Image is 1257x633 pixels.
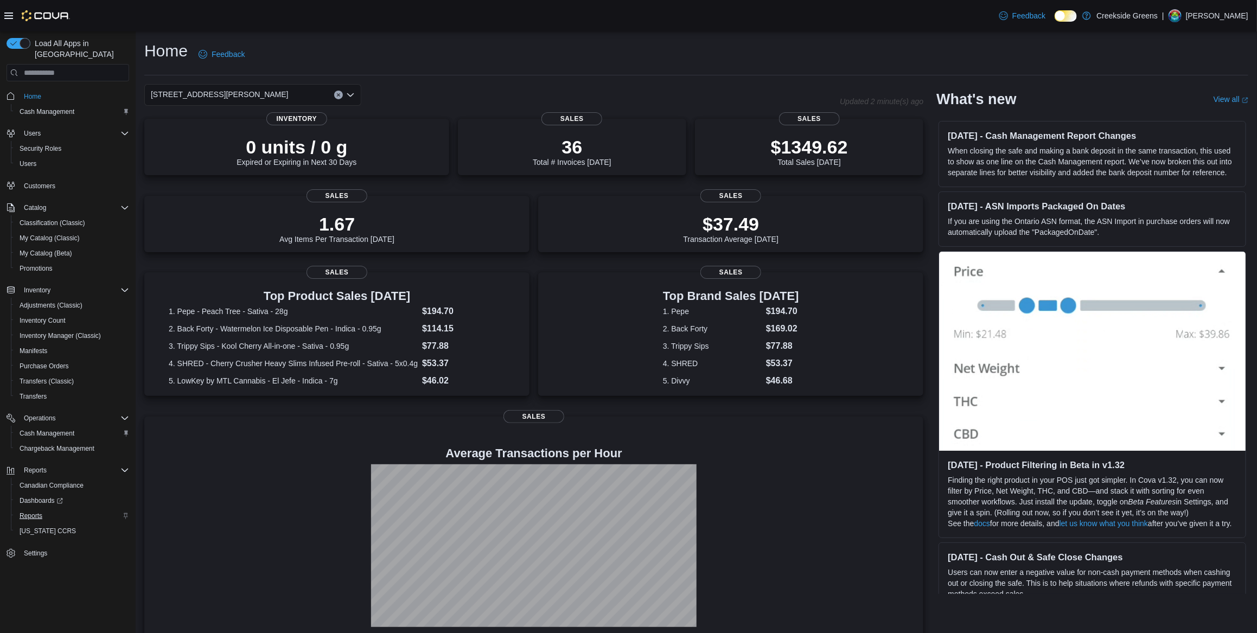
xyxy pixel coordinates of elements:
[20,249,72,258] span: My Catalog (Beta)
[15,344,129,357] span: Manifests
[24,466,47,475] span: Reports
[1242,97,1248,104] svg: External link
[20,201,129,214] span: Catalog
[20,301,82,310] span: Adjustments (Classic)
[766,305,799,318] dd: $194.70
[1012,10,1045,21] span: Feedback
[948,567,1237,599] p: Users can now enter a negative value for non-cash payment methods when cashing out or closing the...
[20,127,129,140] span: Users
[11,328,133,343] button: Inventory Manager (Classic)
[11,374,133,389] button: Transfers (Classic)
[169,323,418,334] dt: 2. Back Forty - Watermelon Ice Disposable Pen - Indica - 0.95g
[279,213,394,244] div: Avg Items Per Transaction [DATE]
[20,234,80,242] span: My Catalog (Classic)
[11,261,133,276] button: Promotions
[948,552,1237,562] h3: [DATE] - Cash Out & Safe Close Changes
[237,136,356,158] p: 0 units / 0 g
[15,390,129,403] span: Transfers
[24,182,55,190] span: Customers
[22,10,70,21] img: Cova
[1060,519,1148,528] a: let us know what you think
[15,232,84,245] a: My Catalog (Classic)
[840,97,923,106] p: Updated 2 minute(s) ago
[948,518,1237,529] p: See the for more details, and after you’ve given it a try.
[948,130,1237,141] h3: [DATE] - Cash Management Report Changes
[663,358,762,369] dt: 4. SHRED
[663,341,762,351] dt: 3. Trippy Sips
[24,286,50,295] span: Inventory
[266,112,327,125] span: Inventory
[15,494,67,507] a: Dashboards
[20,547,52,560] a: Settings
[15,299,87,312] a: Adjustments (Classic)
[20,464,129,477] span: Reports
[15,329,105,342] a: Inventory Manager (Classic)
[15,314,129,327] span: Inventory Count
[948,459,1237,470] h3: [DATE] - Product Filtering in Beta in v1.32
[684,213,779,235] p: $37.49
[2,545,133,561] button: Settings
[24,129,41,138] span: Users
[422,305,505,318] dd: $194.70
[15,247,129,260] span: My Catalog (Beta)
[30,38,129,60] span: Load All Apps in [GEOGRAPHIC_DATA]
[15,375,129,388] span: Transfers (Classic)
[15,360,129,373] span: Purchase Orders
[1169,9,1182,22] div: Pat McCaffrey
[20,527,76,535] span: [US_STATE] CCRS
[20,481,84,490] span: Canadian Compliance
[11,508,133,523] button: Reports
[169,290,505,303] h3: Top Product Sales [DATE]
[663,375,762,386] dt: 5. Divvy
[974,519,991,528] a: docs
[20,331,101,340] span: Inventory Manager (Classic)
[15,262,57,275] a: Promotions
[20,464,51,477] button: Reports
[20,377,74,386] span: Transfers (Classic)
[766,340,799,353] dd: $77.88
[7,84,129,589] nav: Complex example
[15,442,99,455] a: Chargeback Management
[948,475,1237,518] p: Finding the right product in your POS just got simpler. In Cova v1.32, you can now filter by Pric...
[1162,9,1164,22] p: |
[2,126,133,141] button: Users
[15,299,129,312] span: Adjustments (Classic)
[11,141,133,156] button: Security Roles
[11,104,133,119] button: Cash Management
[20,362,69,370] span: Purchase Orders
[20,179,129,193] span: Customers
[194,43,249,65] a: Feedback
[15,105,129,118] span: Cash Management
[2,88,133,104] button: Home
[422,322,505,335] dd: $114.15
[663,323,762,334] dt: 2. Back Forty
[15,360,73,373] a: Purchase Orders
[15,494,129,507] span: Dashboards
[212,49,245,60] span: Feedback
[533,136,611,167] div: Total # Invoices [DATE]
[11,441,133,456] button: Chargeback Management
[20,444,94,453] span: Chargeback Management
[15,509,129,522] span: Reports
[15,142,129,155] span: Security Roles
[20,89,129,103] span: Home
[2,463,133,478] button: Reports
[948,216,1237,238] p: If you are using the Ontario ASN format, the ASN Import in purchase orders will now automatically...
[15,216,129,229] span: Classification (Classic)
[169,375,418,386] dt: 5. LowKey by MTL Cannabis - El Jefe - Indica - 7g
[153,447,915,460] h4: Average Transactions per Hour
[684,213,779,244] div: Transaction Average [DATE]
[1214,95,1248,104] a: View allExternal link
[24,203,46,212] span: Catalog
[11,426,133,441] button: Cash Management
[766,357,799,370] dd: $53.37
[422,357,505,370] dd: $53.37
[15,105,79,118] a: Cash Management
[15,427,129,440] span: Cash Management
[20,496,63,505] span: Dashboards
[20,347,47,355] span: Manifests
[20,392,47,401] span: Transfers
[11,478,133,493] button: Canadian Compliance
[15,157,41,170] a: Users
